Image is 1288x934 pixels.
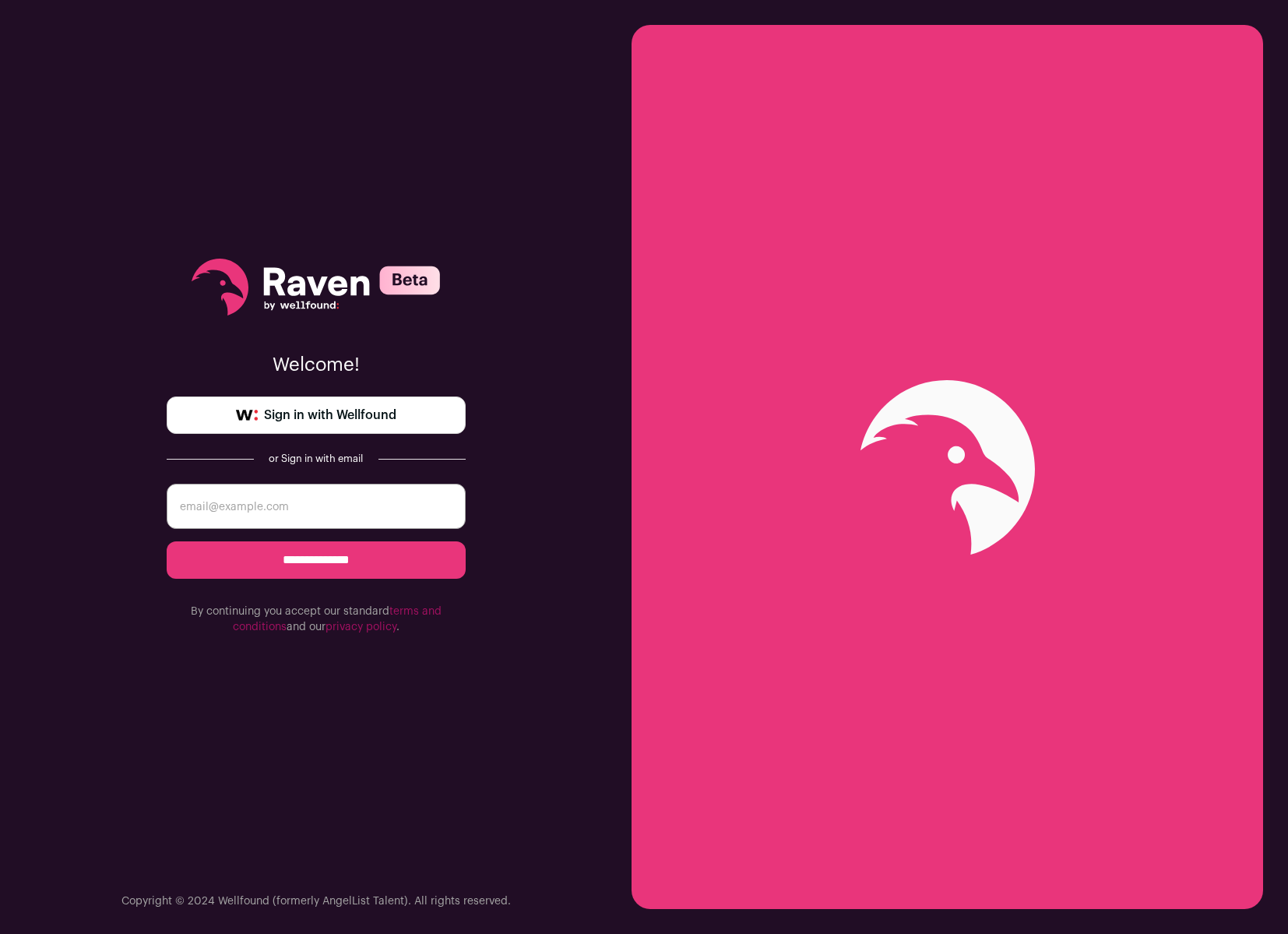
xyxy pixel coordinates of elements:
[167,604,466,635] p: By continuing you accept our standard and our .
[167,353,466,378] p: Welcome!
[121,893,511,909] p: Copyright © 2024 Wellfound (formerly AngelList Talent). All rights reserved.
[167,484,466,529] input: email@example.com
[326,622,396,633] a: privacy policy
[167,397,466,434] a: Sign in with Wellfound
[264,406,396,425] span: Sign in with Wellfound
[236,410,258,421] img: wellfound-symbol-flush-black-fb3c872781a75f747ccb3a119075da62bfe97bd399995f84a933054e44a575c4.png
[266,453,366,465] div: or Sign in with email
